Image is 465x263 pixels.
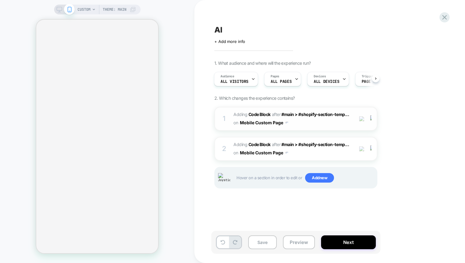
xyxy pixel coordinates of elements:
[221,79,248,84] span: All Visitors
[214,39,245,44] span: + Add more info
[281,142,349,147] span: #main > #shopify-section-temp...
[103,5,126,14] span: Theme: MAIN
[281,112,349,117] span: #main > #shopify-section-temp...
[271,79,292,84] span: ALL PAGES
[221,74,234,79] span: Audience
[271,74,279,79] span: Pages
[236,173,374,183] span: Hover on a section in order to edit or
[221,113,227,125] div: 1
[272,142,281,147] span: AFTER
[221,143,227,155] div: 2
[272,112,281,117] span: AFTER
[248,235,277,249] button: Save
[286,152,288,153] img: down arrow
[359,116,364,122] img: crossed eye
[286,122,288,123] img: down arrow
[214,95,295,101] span: 2. Which changes the experience contains?
[214,25,222,34] span: AI
[283,235,315,249] button: Preview
[233,112,271,117] span: Adding
[314,79,339,84] span: ALL DEVICES
[214,60,311,66] span: 1. What audience and where will the experience run?
[362,74,374,79] span: Trigger
[240,118,288,127] button: Mobile Custom Page
[370,145,372,152] img: close
[362,79,383,84] span: Page Load
[321,235,376,249] button: Next
[248,112,271,117] b: Code Block
[314,74,326,79] span: Devices
[233,149,238,157] span: on
[305,173,334,183] span: Add new
[233,142,271,147] span: Adding
[359,146,364,152] img: crossed eye
[240,148,288,157] button: Mobile Custom Page
[370,115,372,122] img: close
[248,142,271,147] b: Code Block
[218,173,230,183] img: Joystick
[77,5,90,14] span: CUSTOM
[233,119,238,126] span: on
